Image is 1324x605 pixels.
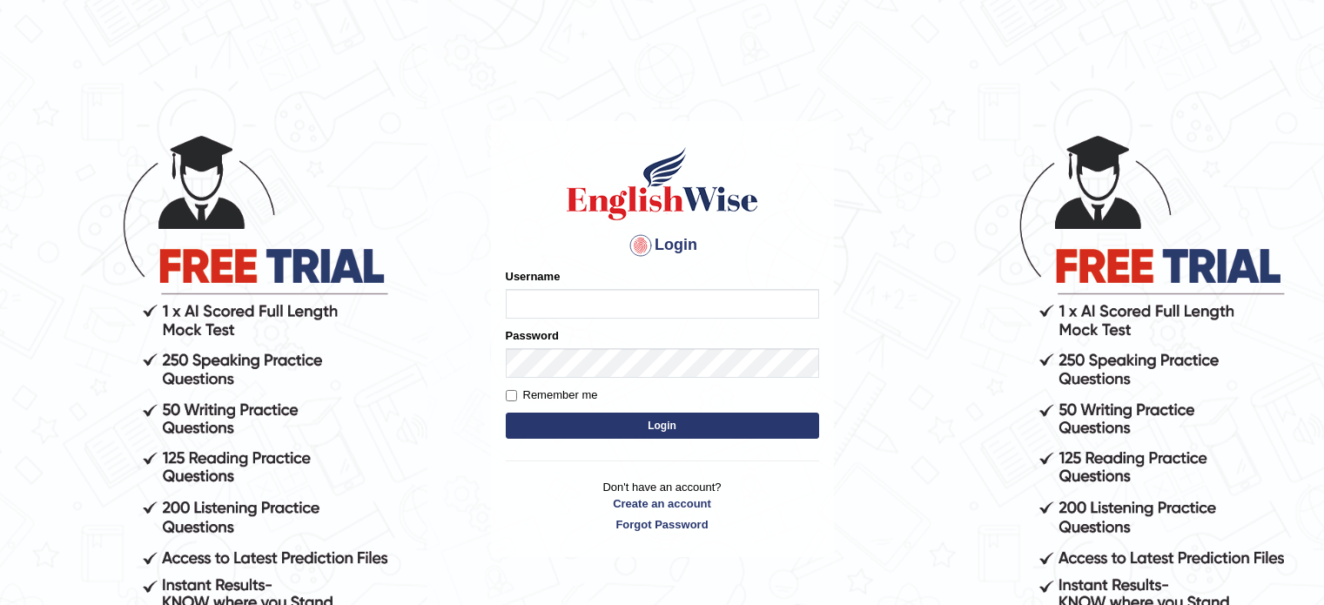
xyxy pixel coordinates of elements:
a: Forgot Password [506,516,819,533]
input: Remember me [506,390,517,401]
img: Logo of English Wise sign in for intelligent practice with AI [563,145,762,223]
label: Username [506,268,561,285]
h4: Login [506,232,819,259]
button: Login [506,413,819,439]
label: Remember me [506,387,598,404]
p: Don't have an account? [506,479,819,533]
a: Create an account [506,495,819,512]
label: Password [506,327,559,344]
